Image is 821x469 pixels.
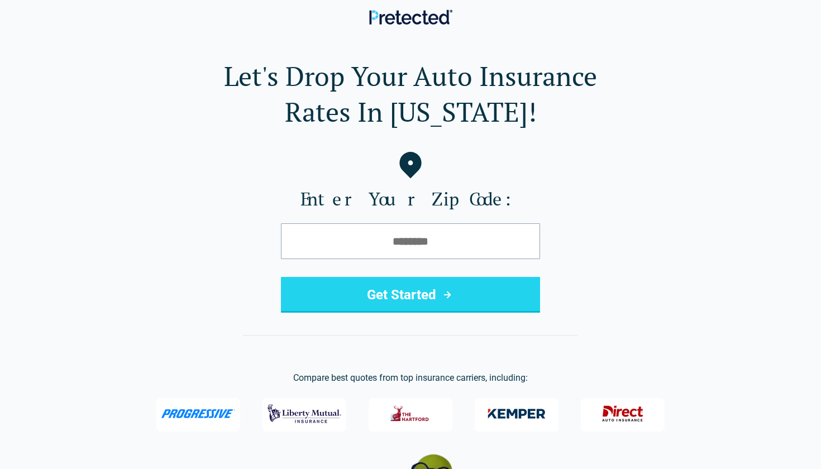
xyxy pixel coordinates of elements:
[18,58,803,130] h1: Let's Drop Your Auto Insurance Rates In [US_STATE]!
[383,399,438,428] img: The Hartford
[281,277,540,313] button: Get Started
[480,399,553,428] img: Kemper
[161,409,236,418] img: Progressive
[595,399,650,428] img: Direct General
[18,188,803,210] label: Enter Your Zip Code:
[18,371,803,385] p: Compare best quotes from top insurance carriers, including:
[268,399,341,428] img: Liberty Mutual
[369,9,452,25] img: Pretected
